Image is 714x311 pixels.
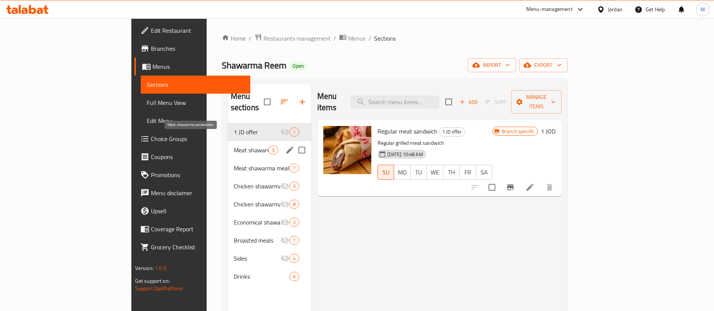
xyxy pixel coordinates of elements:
button: MO [394,165,411,180]
span: Open [289,63,307,69]
div: items [289,182,299,191]
span: 1 JD offer [439,127,465,136]
span: Menus [152,62,245,71]
div: items [268,146,278,155]
a: Coupons [134,148,251,166]
a: Menus [134,58,251,76]
span: Add item [457,96,481,108]
button: TH [443,165,460,180]
span: SU [381,167,391,178]
a: Sections [141,76,251,94]
div: items [289,218,299,227]
span: 1.0.0 [155,263,166,273]
span: Edit Restaurant [151,26,245,35]
span: Edit Menu [147,116,245,125]
span: Chicken shawarma sandwiches [234,182,281,191]
input: search [350,96,439,109]
span: Restaurants management [263,34,330,43]
span: 3 [269,147,277,154]
div: items [289,254,299,263]
a: Upsell [134,202,251,220]
div: Drinks6 [228,267,311,285]
a: Choice Groups [134,130,251,148]
span: WE [430,167,440,178]
div: Chicken shawarma meals8 [228,195,311,213]
div: items [289,164,299,173]
button: import [468,58,516,72]
div: Broasted meals7 [228,231,311,249]
button: Add [457,96,481,108]
div: Chicken shawarma meals [234,200,281,209]
span: 3 [290,183,298,190]
img: Regular meat sandwich [323,126,371,174]
a: Branches [134,39,251,58]
div: items [289,127,299,137]
svg: Inactive section [280,236,289,245]
a: Coverage Report [134,220,251,238]
div: Meat shawarma meals7 [228,159,311,177]
span: SA [479,167,490,178]
div: Meat shawarma meals [234,164,290,173]
span: TH [446,167,457,178]
a: Menu disclaimer [134,184,251,202]
span: Menus [348,34,365,43]
button: export [519,58,568,72]
span: Select to update [484,179,500,195]
a: Promotions [134,166,251,184]
span: 1 [290,129,298,136]
span: Coupons [151,152,245,161]
span: 7 [290,237,298,244]
span: Sections [147,80,245,89]
span: Branches [151,44,245,53]
a: Edit menu item [525,183,534,192]
span: 8 [290,201,298,208]
span: TU [414,167,424,178]
span: Shawarma Reem [222,57,286,74]
span: Economical shawarma meals [234,218,281,227]
span: M [700,5,705,14]
nav: Menu sections [228,120,311,288]
span: Select all sections [259,94,275,110]
div: Meat shawarma sandwiches3edit [228,141,311,159]
span: Select section first [481,96,511,108]
button: SU [378,165,394,180]
button: WE [426,165,443,180]
span: 1 JD offer [234,127,281,137]
button: Manage items [511,90,562,114]
div: 1 JD offer [439,127,465,137]
h2: Menu items [317,91,342,113]
span: [DATE] 10:48 AM [384,151,426,158]
span: Add [458,98,479,106]
li: / [333,34,336,43]
svg: Inactive section [280,218,289,227]
span: Manage items [517,93,556,111]
a: Grocery Checklist [134,238,251,256]
a: Support.OpsPlatform [135,284,183,293]
span: FR [463,167,473,178]
span: Promotions [151,170,245,179]
a: Restaurants management [254,33,330,43]
svg: Inactive section [280,200,289,209]
div: Menu-management [526,5,572,14]
svg: Inactive section [280,254,289,263]
span: Meat shawarma sandwiches [234,146,269,155]
span: Get support on: [135,276,170,286]
span: 3 [290,219,298,226]
span: Version: [135,263,154,273]
span: Coverage Report [151,225,245,234]
span: import [474,61,510,70]
div: Drinks [234,272,290,281]
button: edit [284,144,295,156]
div: Economical shawarma meals3 [228,213,311,231]
div: items [289,236,299,245]
a: Edit Menu [141,112,251,130]
span: Sort sections [275,93,293,111]
span: Upsell [151,206,245,215]
span: Sides [234,254,281,263]
span: Full Menu View [147,98,245,107]
span: Menu disclaimer [151,188,245,197]
span: 6 [290,273,298,280]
